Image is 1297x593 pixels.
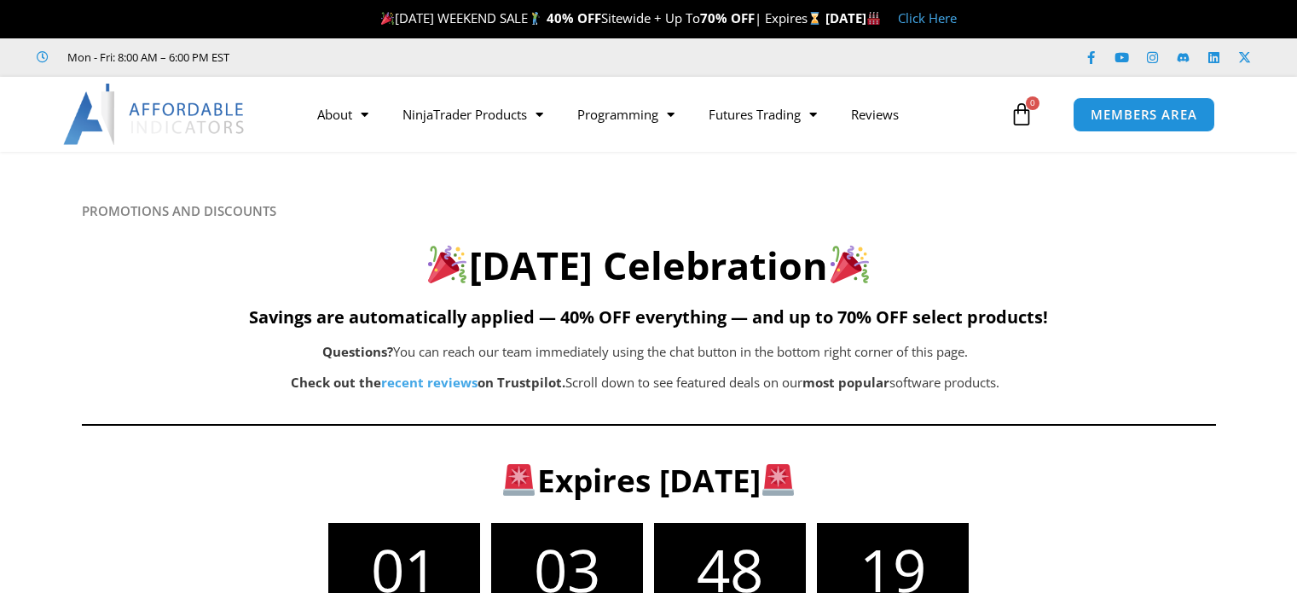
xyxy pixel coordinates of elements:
[253,49,509,66] iframe: Customer reviews powered by Trustpilot
[82,241,1216,291] h2: [DATE] Celebration
[377,9,825,26] span: [DATE] WEEKEND SALE Sitewide + Up To | Expires
[82,203,1216,219] h6: PROMOTIONS AND DISCOUNTS
[82,307,1216,328] h5: Savings are automatically applied — 40% OFF everything — and up to 70% OFF select products!
[762,464,794,496] img: 🚨
[300,95,1005,134] nav: Menu
[381,12,394,25] img: 🎉
[984,90,1059,139] a: 0
[1073,97,1215,132] a: MEMBERS AREA
[898,9,957,26] a: Click Here
[547,9,601,26] strong: 40% OFF
[167,371,1124,395] p: Scroll down to see featured deals on our software products.
[692,95,834,134] a: Futures Trading
[503,464,535,496] img: 🚨
[63,84,246,145] img: LogoAI | Affordable Indicators – NinjaTrader
[560,95,692,134] a: Programming
[831,245,869,283] img: 🎉
[428,245,466,283] img: 🎉
[808,12,821,25] img: ⌛
[1091,108,1197,121] span: MEMBERS AREA
[381,374,478,391] a: recent reviews
[1026,96,1039,110] span: 0
[825,9,881,26] strong: [DATE]
[171,460,1126,501] h3: Expires [DATE]
[385,95,560,134] a: NinjaTrader Products
[867,12,880,25] img: 🏭
[322,343,393,360] b: Questions?
[291,374,565,391] strong: Check out the on Trustpilot.
[63,47,229,67] span: Mon - Fri: 8:00 AM – 6:00 PM EST
[167,340,1124,364] p: You can reach our team immediately using the chat button in the bottom right corner of this page.
[700,9,755,26] strong: 70% OFF
[834,95,916,134] a: Reviews
[802,374,889,391] b: most popular
[529,12,541,25] img: 🏌️‍♂️
[300,95,385,134] a: About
